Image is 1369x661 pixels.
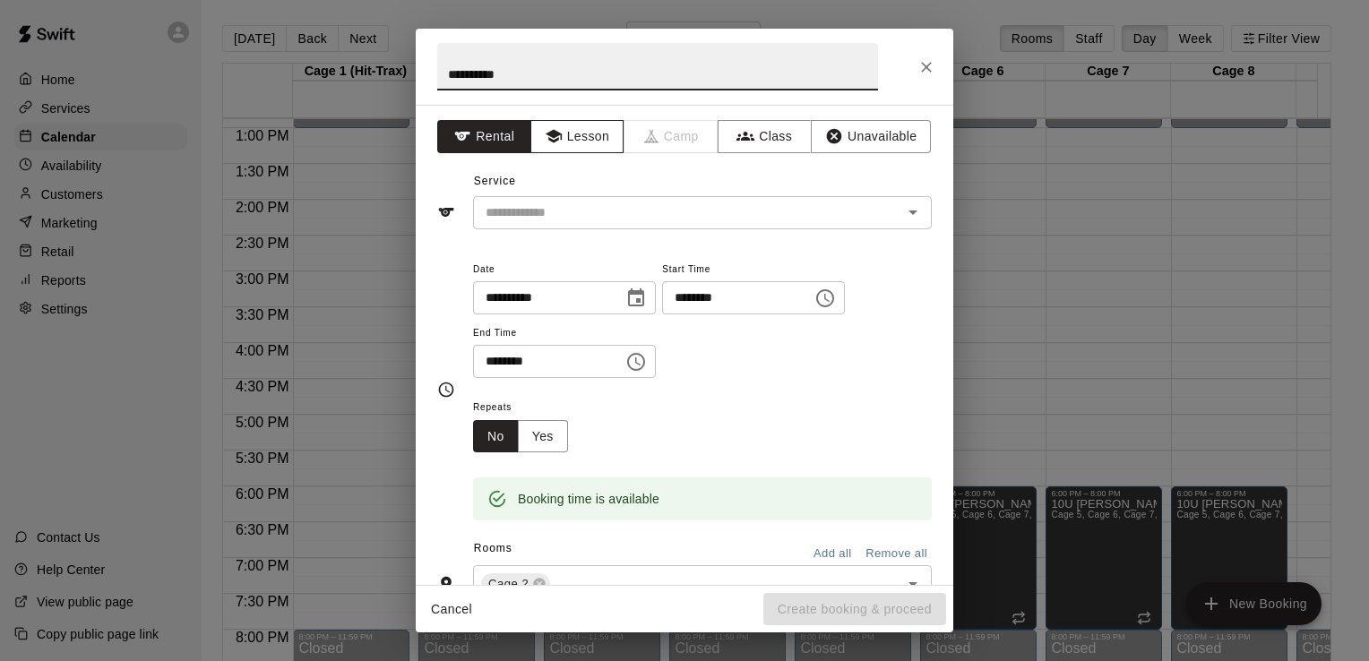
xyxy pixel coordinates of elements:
button: Add all [804,540,861,568]
span: Repeats [473,396,582,420]
span: Rooms [474,542,512,554]
button: Unavailable [811,120,931,153]
button: Open [900,571,926,597]
button: Choose time, selected time is 7:00 PM [618,344,654,380]
svg: Rooms [437,575,455,593]
button: Choose time, selected time is 6:00 PM [807,280,843,316]
button: Choose date, selected date is Oct 16, 2025 [618,280,654,316]
svg: Timing [437,381,455,399]
button: Rental [437,120,531,153]
span: Date [473,258,656,282]
button: Open [900,200,926,225]
button: Class [718,120,812,153]
svg: Service [437,203,455,221]
button: No [473,420,519,453]
button: Close [910,51,943,83]
div: Cage 2 [481,573,550,595]
button: Remove all [861,540,932,568]
span: Cage 2 [481,575,536,593]
span: Camps can only be created in the Services page [624,120,719,153]
div: outlined button group [473,420,568,453]
button: Yes [518,420,568,453]
span: Start Time [662,258,845,282]
span: End Time [473,322,656,346]
button: Lesson [530,120,624,153]
div: Booking time is available [518,483,659,515]
button: Cancel [423,593,480,626]
span: Service [474,175,516,187]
